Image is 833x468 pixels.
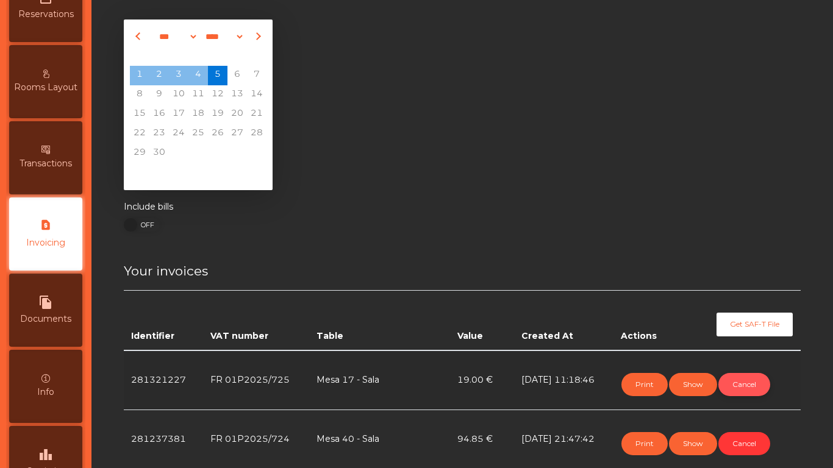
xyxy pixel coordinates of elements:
button: Previous month [132,27,146,46]
span: Info [37,386,54,399]
div: Wednesday, October 1, 2025 [169,144,188,163]
div: Friday, September 5, 2025 [208,66,227,85]
div: Monday, September 8, 2025 [130,85,149,105]
i: request_page [38,219,53,233]
div: Mo [130,46,149,66]
span: 22 [130,124,149,144]
div: Thursday, October 9, 2025 [188,163,208,183]
span: 5 [208,66,227,85]
div: Sunday, October 12, 2025 [247,163,266,183]
div: Thursday, September 25, 2025 [188,124,208,144]
div: Tuesday, September 9, 2025 [149,85,169,105]
div: Wednesday, October 8, 2025 [169,163,188,183]
div: Tuesday, September 16, 2025 [149,105,169,124]
button: Get SAF-T File [717,313,793,336]
th: VAT number [203,291,310,350]
span: 16 [149,105,169,124]
select: Select month [152,27,198,46]
div: Thursday, September 11, 2025 [188,85,208,105]
div: Friday, September 12, 2025 [208,85,227,105]
div: Friday, October 3, 2025 [208,144,227,163]
span: 24 [169,124,188,144]
div: Tuesday, September 2, 2025 [149,66,169,85]
div: Wednesday, September 17, 2025 [169,105,188,124]
label: Include bills [124,200,173,213]
td: FR 01P2025/725 [203,350,310,410]
span: 10 [169,85,188,105]
th: Value [450,291,514,350]
div: Friday, October 10, 2025 [208,163,227,183]
i: leaderboard [38,447,53,462]
span: 9 [149,85,169,105]
div: Saturday, October 11, 2025 [227,163,247,183]
div: Tuesday, October 7, 2025 [149,163,169,183]
span: OFF [130,218,161,232]
span: Documents [20,313,71,325]
th: Table [309,291,450,350]
span: 7 [247,66,266,85]
div: Thursday, September 18, 2025 [188,105,208,124]
span: 4 [188,66,208,85]
div: Sunday, October 5, 2025 [247,144,266,163]
select: Select year [198,27,245,46]
span: 15 [130,105,149,124]
span: 3 [169,66,188,85]
span: 25 [188,124,208,144]
span: 23 [149,124,169,144]
div: Su [247,46,266,66]
span: 19 [208,105,227,124]
span: 2 [149,66,169,85]
div: Wednesday, September 10, 2025 [169,85,188,105]
div: Thursday, September 4, 2025 [188,66,208,85]
div: Th [188,46,208,66]
button: Print [621,432,668,455]
span: Reservations [18,8,74,21]
div: Thursday, October 2, 2025 [188,144,208,163]
div: Monday, September 15, 2025 [130,105,149,124]
div: Friday, September 26, 2025 [208,124,227,144]
td: 19.00 € [450,350,514,410]
i: file_copy [38,295,53,310]
span: 13 [227,85,247,105]
td: [DATE] 11:18:46 [514,350,614,410]
th: Actions [613,291,680,350]
div: Tuesday, September 30, 2025 [149,144,169,163]
div: Sunday, September 28, 2025 [247,124,266,144]
button: Print [621,373,668,396]
span: Rooms Layout [14,81,77,94]
span: 14 [247,85,266,105]
span: 26 [208,124,227,144]
div: Saturday, September 13, 2025 [227,85,247,105]
span: 12 [208,85,227,105]
div: Wednesday, September 24, 2025 [169,124,188,144]
button: Next month [251,27,264,46]
th: Identifier [124,291,203,350]
div: Saturday, September 27, 2025 [227,124,247,144]
div: Sa [227,46,247,66]
div: Saturday, October 4, 2025 [227,144,247,163]
span: 11 [188,85,208,105]
button: Show [669,373,717,396]
span: 20 [227,105,247,124]
span: 21 [247,105,266,124]
div: Monday, September 1, 2025 [130,66,149,85]
div: Tuesday, September 23, 2025 [149,124,169,144]
button: Cancel [718,373,770,396]
td: 281321227 [124,350,203,410]
h4: Your invoices [124,262,801,280]
span: 29 [130,144,149,163]
span: 1 [130,66,149,85]
div: Monday, October 6, 2025 [130,163,149,183]
div: Sunday, September 14, 2025 [247,85,266,105]
div: We [169,46,188,66]
div: Friday, September 19, 2025 [208,105,227,124]
div: Tu [149,46,169,66]
span: 17 [169,105,188,124]
span: 6 [227,66,247,85]
span: 18 [188,105,208,124]
span: Transactions [20,157,72,170]
span: 30 [149,144,169,163]
span: 28 [247,124,266,144]
span: 27 [227,124,247,144]
th: Created At [514,291,614,350]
